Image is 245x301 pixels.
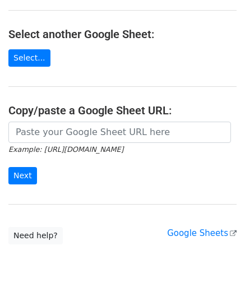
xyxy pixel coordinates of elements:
h4: Copy/paste a Google Sheet URL: [8,104,237,117]
small: Example: [URL][DOMAIN_NAME] [8,145,123,154]
a: Google Sheets [167,228,237,238]
input: Paste your Google Sheet URL here [8,122,231,143]
h4: Select another Google Sheet: [8,27,237,41]
input: Next [8,167,37,184]
a: Need help? [8,227,63,244]
a: Select... [8,49,50,67]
